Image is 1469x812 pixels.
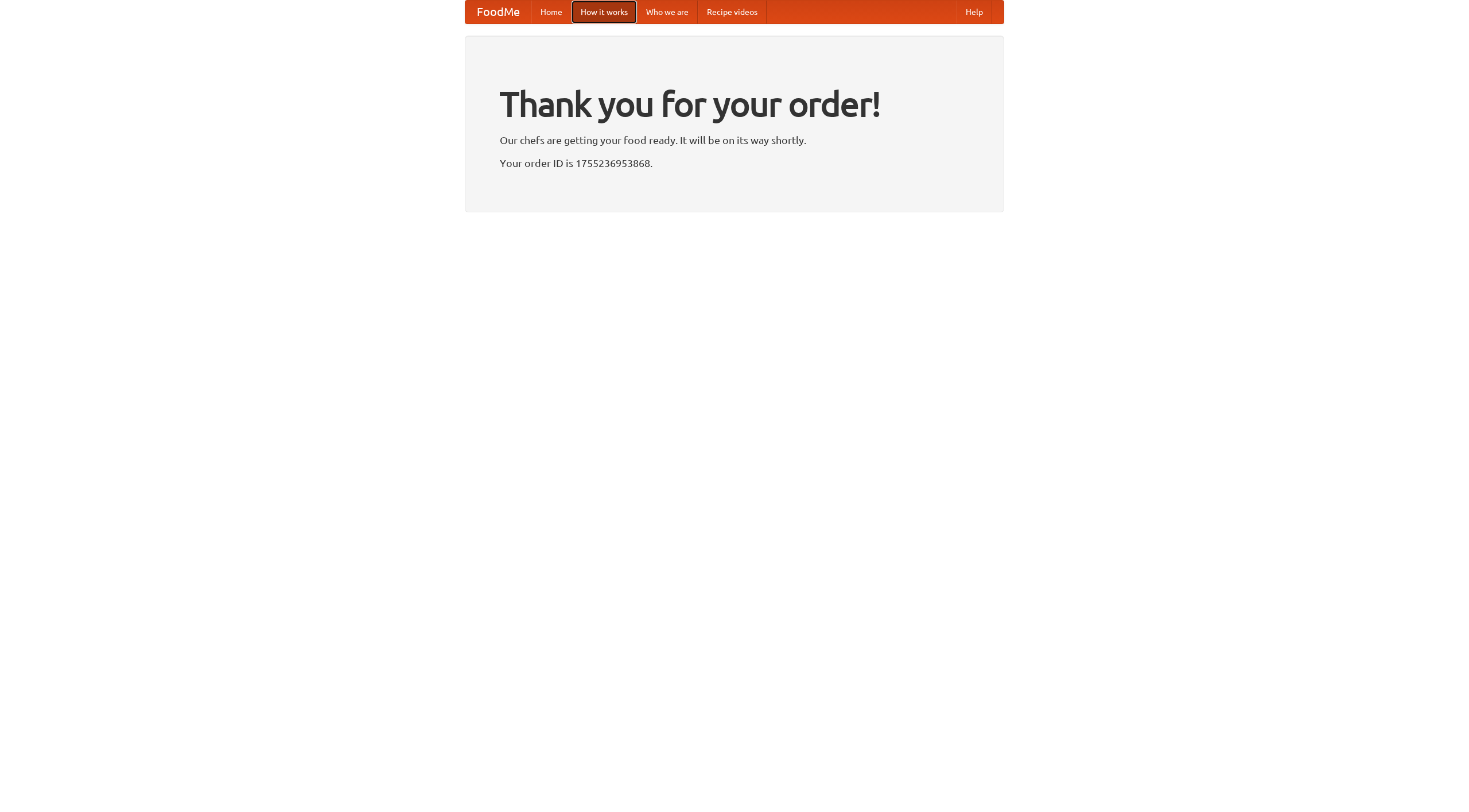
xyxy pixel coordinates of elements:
[465,1,531,24] a: FoodMe
[531,1,572,24] a: Home
[957,1,992,24] a: Help
[572,1,637,24] a: How it works
[637,1,698,24] a: Who we are
[698,1,767,24] a: Recipe videos
[500,131,969,149] p: Our chefs are getting your food ready. It will be on its way shortly.
[500,76,969,131] h1: Thank you for your order!
[500,154,969,172] p: Your order ID is 1755236953868.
